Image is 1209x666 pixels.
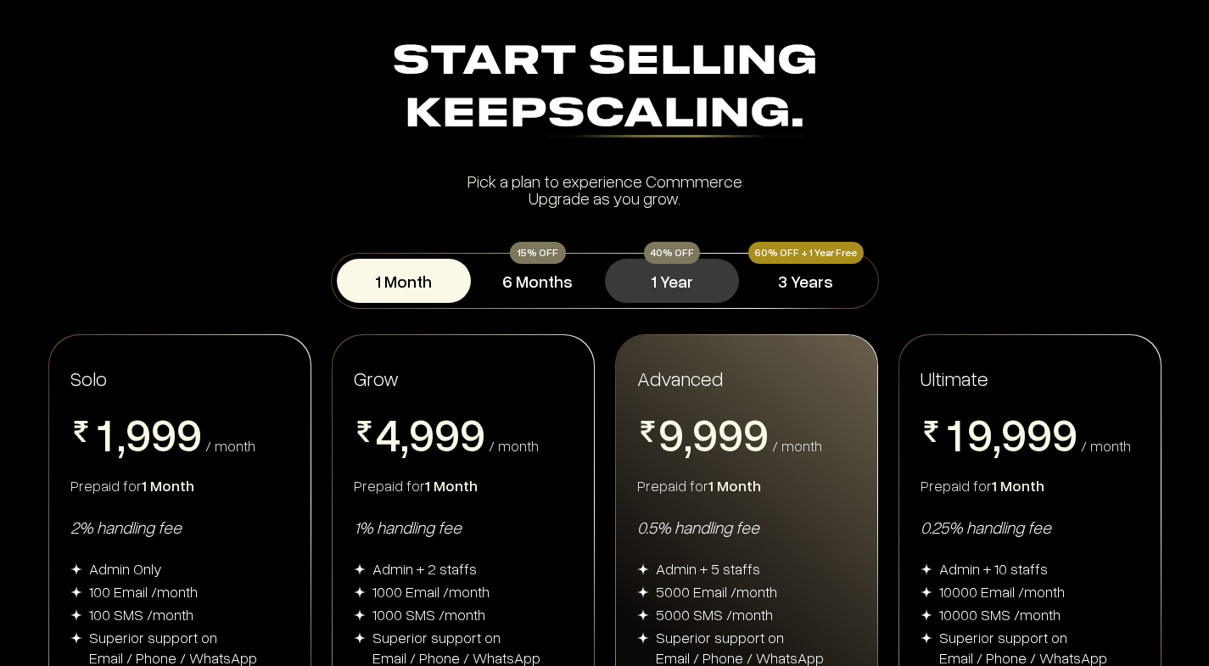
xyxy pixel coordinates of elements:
div: / month [1081,438,1131,453]
div: Prepaid for [70,475,289,495]
div: 0.25% handling fee [921,516,1139,538]
div: / month [205,438,255,453]
span: 1 Month [142,476,194,495]
img: img [921,586,932,598]
img: img [921,632,932,644]
span: 9 [151,411,176,456]
span: 9 [460,411,485,456]
img: img [637,632,649,644]
div: Prepaid for [354,475,573,495]
span: Ultimate [921,365,988,391]
span: 9 [718,411,743,456]
div: Prepaid for [921,475,1139,495]
span: , [684,411,692,462]
span: Solo [70,366,107,390]
span: 9 [743,411,769,456]
img: img [354,586,366,598]
span: 9 [1052,411,1077,456]
div: 100 SMS /month [89,604,193,624]
span: , [993,411,1001,462]
div: Pick a plan to experience Commmerce Upgrade as you grow. [55,172,1155,206]
div: 40% OFF [644,242,700,264]
span: 9 [692,411,718,456]
img: img [70,563,82,575]
span: 9 [658,411,684,456]
div: Start Selling [55,36,1155,142]
div: Admin + 10 staffs [939,558,1048,579]
button: 3 Years [739,259,873,303]
img: pricing-rupee [637,421,658,442]
div: 10000 SMS /month [939,604,1061,624]
div: Prepaid for [637,475,856,495]
span: 2 [942,456,967,502]
span: 1 Month [425,476,478,495]
span: 9 [176,411,202,456]
img: img [70,586,82,598]
img: pricing-rupee [70,421,92,442]
img: img [354,563,366,575]
span: 9 [1001,411,1027,456]
div: 5000 Email /month [656,581,777,602]
span: 1 Month [992,476,1044,495]
div: 10000 Email /month [939,581,1065,602]
div: 1% handling fee [354,516,573,538]
span: 2 [92,456,117,502]
div: 100 Email /month [89,581,198,602]
span: 9 [126,411,151,456]
img: img [921,609,932,621]
button: 1 Month [337,259,471,303]
span: 9 [409,411,434,456]
div: 5000 SMS /month [656,604,773,624]
div: Admin + 5 staffs [656,558,760,579]
img: pricing-rupee [921,421,942,442]
img: img [354,632,366,644]
div: 1000 Email /month [372,581,490,602]
img: img [921,563,932,575]
img: img [637,563,649,575]
span: 1 Month [708,476,761,495]
span: 1 [92,411,117,456]
div: Scaling. [547,95,804,137]
div: 2% handling fee [70,516,289,538]
span: 4 [375,411,400,456]
img: img [354,609,366,621]
img: img [70,609,82,621]
div: 15% OFF [510,242,566,264]
div: / month [489,438,539,453]
img: img [70,632,82,644]
div: 0.5% handling fee [637,516,856,538]
div: / month [772,438,822,453]
span: 1 [942,411,967,456]
img: pricing-rupee [354,421,375,442]
div: 1000 SMS /month [372,604,485,624]
div: 60% OFF + 1 Year Free [748,242,864,264]
span: 9 [434,411,460,456]
span: 9 [967,411,993,456]
div: Admin + 2 staffs [372,558,477,579]
span: 5 [375,456,400,502]
img: img [637,609,649,621]
span: Grow [354,366,399,390]
span: , [400,411,409,462]
span: 9 [1027,411,1052,456]
div: Keep [55,89,1155,142]
img: img [637,586,649,598]
span: Advanced [637,365,723,391]
span: , [117,411,126,462]
button: 1 Year [605,259,739,303]
button: 6 Months [471,259,605,303]
div: Admin Only [89,558,162,579]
